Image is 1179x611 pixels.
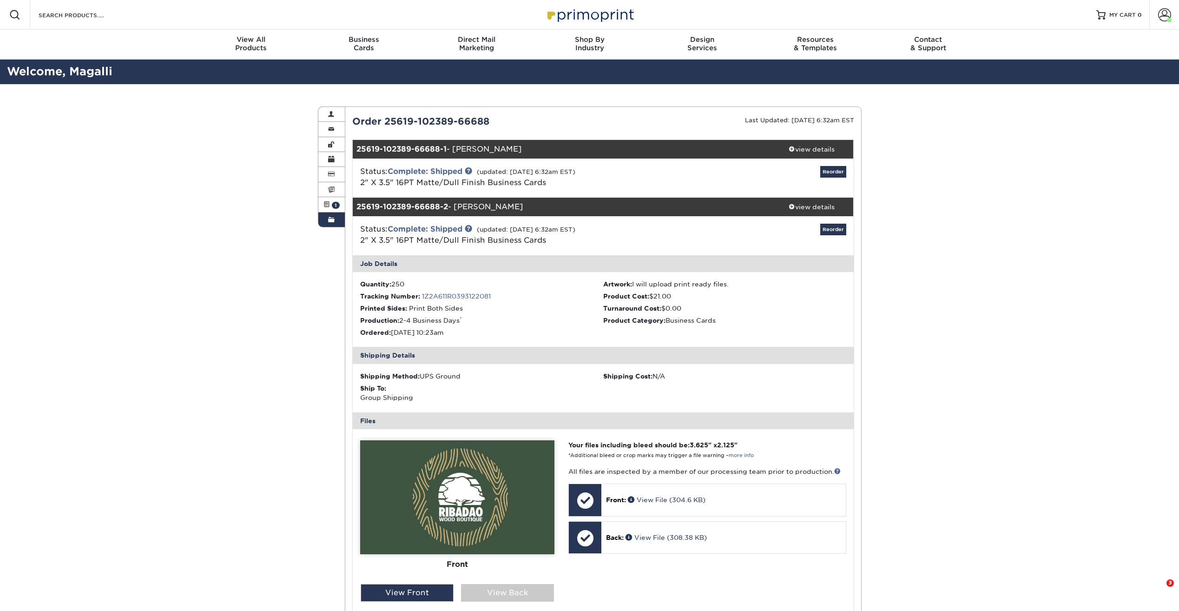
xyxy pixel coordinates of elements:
div: Industry [533,35,646,52]
li: $21.00 [603,292,846,301]
a: Resources& Templates [759,30,872,60]
span: Print Both Sides [409,305,463,312]
div: Shipping Details [353,347,854,364]
li: 2-4 Business Days [360,316,603,325]
div: Status: [353,166,686,188]
span: Business [307,35,420,44]
div: Products [195,35,308,52]
a: View AllProducts [195,30,308,60]
a: 1Z2A611R0393122081 [422,292,491,300]
div: View Back [461,584,554,602]
strong: Artwork: [603,280,632,288]
iframe: Intercom live chat [1147,579,1170,602]
a: more info [729,452,754,458]
strong: Shipping Cost: [603,372,652,380]
a: Complete: Shipped [388,167,462,176]
span: 2.125 [717,441,734,449]
strong: Quantity: [360,280,391,288]
div: - [PERSON_NAME] [353,198,770,216]
span: Contact [872,35,985,44]
strong: Shipping Method: [360,372,420,380]
strong: Production: [360,317,399,324]
strong: Tracking Number: [360,292,420,300]
div: View Front [361,584,454,602]
strong: Ship To: [360,385,386,392]
li: Business Cards [603,316,846,325]
a: view details [770,140,854,159]
a: 2" X 3.5" 16PT Matte/Dull Finish Business Cards [360,236,546,245]
span: Direct Mail [420,35,533,44]
div: Order 25619-102389-66688 [345,114,603,128]
strong: 25619-102389-66688-2 [356,202,448,211]
a: BusinessCards [307,30,420,60]
div: & Support [872,35,985,52]
span: Design [646,35,759,44]
div: Files [353,412,854,429]
strong: Product Category: [603,317,665,324]
small: (updated: [DATE] 6:32am EST) [477,168,575,175]
div: N/A [603,372,846,381]
strong: Your files including bleed should be: " x " [568,441,738,449]
a: View File (304.6 KB) [628,496,705,504]
span: 3 [1166,579,1174,587]
a: Reorder [820,166,846,178]
div: Status: [353,224,686,246]
div: Group Shipping [360,384,603,403]
a: Complete: Shipped [388,225,462,233]
span: Back: [606,534,624,541]
a: 2" X 3.5" 16PT Matte/Dull Finish Business Cards [360,178,546,187]
img: Primoprint [543,5,636,25]
strong: 25619-102389-66688-1 [356,145,447,153]
span: 1 [332,202,340,209]
small: *Additional bleed or crop marks may trigger a file warning – [568,452,754,458]
div: view details [770,202,854,212]
span: Resources [759,35,872,44]
div: - [PERSON_NAME] [353,140,770,159]
li: 250 [360,279,603,289]
a: DesignServices [646,30,759,60]
strong: Printed Sides: [360,305,407,312]
span: View All [195,35,308,44]
small: Last Updated: [DATE] 6:32am EST [745,117,854,124]
a: Reorder [820,224,846,235]
li: I will upload print ready files. [603,279,846,289]
div: Services [646,35,759,52]
p: All files are inspected by a member of our processing team prior to production. [568,467,846,476]
span: Front: [606,496,626,504]
a: Shop ByIndustry [533,30,646,60]
a: Direct MailMarketing [420,30,533,60]
span: 0 [1138,12,1142,18]
div: Marketing [420,35,533,52]
a: Contact& Support [872,30,985,60]
li: [DATE] 10:23am [360,328,603,337]
div: Job Details [353,255,854,272]
span: 3.625 [690,441,708,449]
div: & Templates [759,35,872,52]
div: UPS Ground [360,372,603,381]
span: MY CART [1109,11,1136,19]
a: View File (308.38 KB) [626,534,707,541]
div: Front [360,554,554,575]
strong: Product Cost: [603,292,649,300]
small: (updated: [DATE] 6:32am EST) [477,226,575,233]
div: view details [770,145,854,154]
span: Shop By [533,35,646,44]
a: view details [770,198,854,216]
strong: Ordered: [360,329,391,336]
a: 1 [318,197,345,212]
input: SEARCH PRODUCTS..... [38,9,128,20]
strong: Turnaround Cost: [603,305,661,312]
li: $0.00 [603,304,846,313]
div: Cards [307,35,420,52]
